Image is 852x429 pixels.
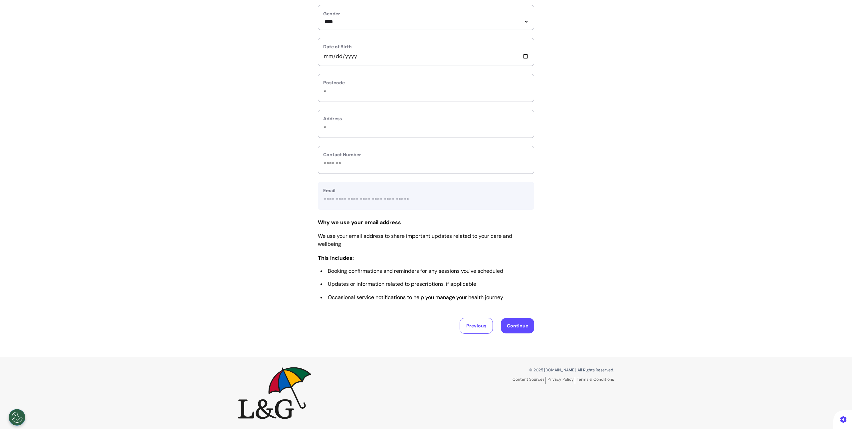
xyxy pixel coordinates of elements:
a: Privacy Policy [547,377,575,384]
li: Booking confirmations and reminders for any sessions you've scheduled [320,268,534,274]
img: Spectrum.Life logo [238,367,311,419]
p: © 2025 [DOMAIN_NAME]. All Rights Reserved. [431,367,614,373]
li: Updates or information related to prescriptions, if applicable [320,281,534,287]
label: Address [323,115,529,122]
label: Postcode [323,79,529,86]
a: Content Sources [513,377,546,384]
a: Terms & Conditions [577,377,614,382]
p: We use your email address to share important updates related to your care and wellbeing [318,232,534,248]
label: Email [323,187,529,194]
button: Previous [460,318,493,334]
label: Date of Birth [323,43,529,50]
li: Occasional service notifications to help you manage your health journey [320,294,534,300]
label: Gender [323,10,529,17]
button: Continue [501,318,534,333]
label: Contact Number [323,151,529,158]
h3: Why we use your email address [318,219,534,225]
button: Open Preferences [9,409,25,426]
h3: This includes: [318,255,534,300]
